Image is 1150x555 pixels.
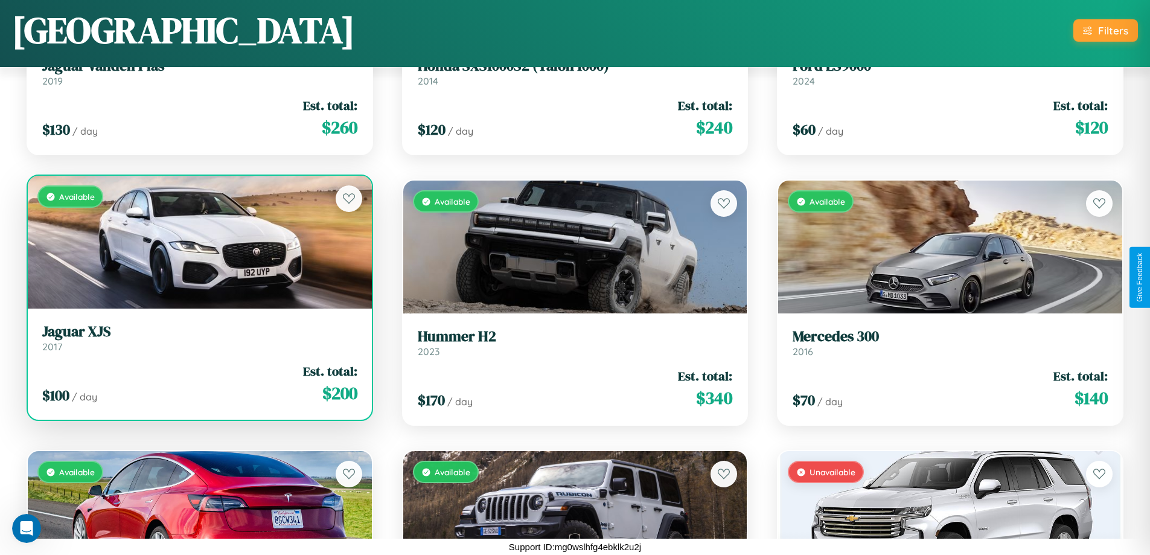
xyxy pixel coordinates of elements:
[678,367,732,385] span: Est. total:
[1053,367,1108,385] span: Est. total:
[418,120,446,140] span: $ 120
[42,75,63,87] span: 2019
[42,341,62,353] span: 2017
[418,57,733,75] h3: Honda SXS1000S2 (Talon 1000)
[418,345,439,358] span: 2023
[448,125,473,137] span: / day
[303,97,357,114] span: Est. total:
[793,345,813,358] span: 2016
[72,391,97,403] span: / day
[793,120,816,140] span: $ 60
[42,385,69,405] span: $ 100
[42,120,70,140] span: $ 130
[793,57,1108,87] a: Ford LS90002024
[1136,253,1144,302] div: Give Feedback
[1075,115,1108,140] span: $ 120
[818,125,843,137] span: / day
[12,514,41,543] iframe: Intercom live chat
[810,467,855,477] span: Unavailable
[418,390,445,410] span: $ 170
[418,328,733,358] a: Hummer H22023
[1073,19,1138,42] button: Filters
[793,390,815,410] span: $ 70
[509,539,641,555] p: Support ID: mg0wslhfg4ebklk2u2j
[678,97,732,114] span: Est. total:
[72,125,98,137] span: / day
[696,115,732,140] span: $ 240
[42,323,357,353] a: Jaguar XJS2017
[696,386,732,410] span: $ 340
[793,75,815,87] span: 2024
[447,396,473,408] span: / day
[793,328,1108,345] h3: Mercedes 300
[418,75,438,87] span: 2014
[59,467,95,477] span: Available
[42,323,357,341] h3: Jaguar XJS
[435,467,470,477] span: Available
[42,57,357,87] a: Jaguar Vanden Plas2019
[418,57,733,87] a: Honda SXS1000S2 (Talon 1000)2014
[59,191,95,202] span: Available
[810,196,845,207] span: Available
[303,362,357,380] span: Est. total:
[435,196,470,207] span: Available
[418,328,733,345] h3: Hummer H2
[12,5,355,55] h1: [GEOGRAPHIC_DATA]
[322,381,357,405] span: $ 200
[817,396,843,408] span: / day
[793,328,1108,358] a: Mercedes 3002016
[1098,24,1128,37] div: Filters
[322,115,357,140] span: $ 260
[1075,386,1108,410] span: $ 140
[1053,97,1108,114] span: Est. total:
